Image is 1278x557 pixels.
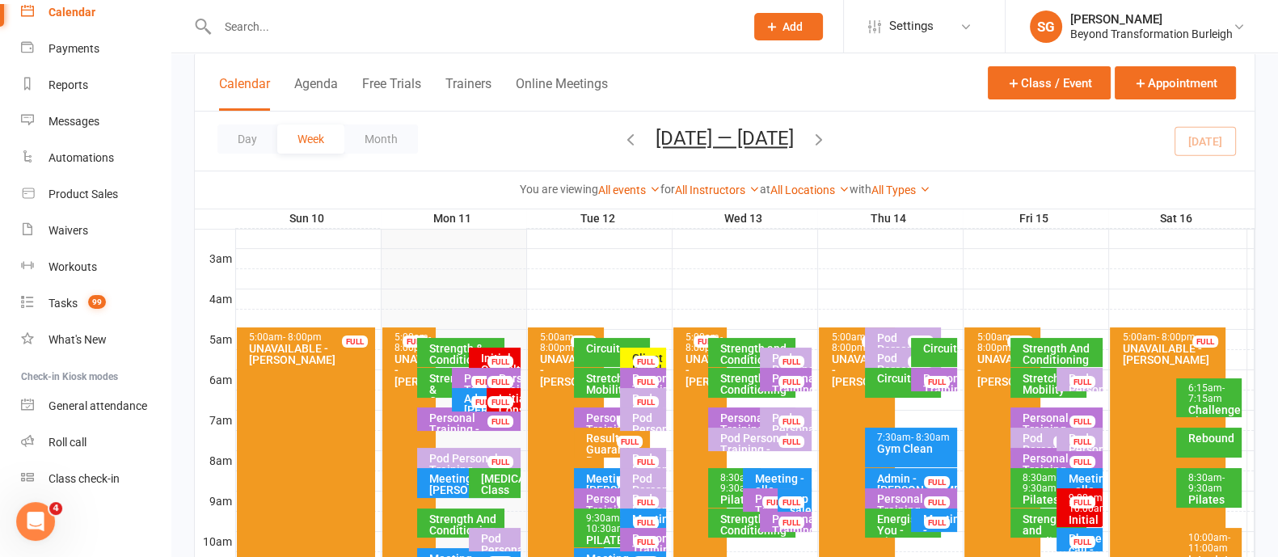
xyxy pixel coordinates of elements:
[428,373,466,407] div: Strength & Conditioning
[21,388,171,424] a: General attendance kiosk mode
[656,127,794,150] button: [DATE] — [DATE]
[21,424,171,461] a: Roll call
[21,67,171,103] a: Reports
[195,410,235,430] th: 7am
[1069,536,1095,548] div: FULL
[463,373,501,418] div: Personal Training - [PERSON_NAME]
[719,494,757,505] div: Pilates
[617,496,643,508] div: FULL
[428,473,501,496] div: Meeting - [PERSON_NAME]
[480,352,517,398] div: Initial Consultation - [PERSON_NAME]
[471,376,497,388] div: FULL
[1187,473,1238,494] div: 8:30am
[908,356,934,368] div: FULL
[1192,335,1218,348] div: FULL
[1068,373,1099,429] div: Pod Personal Training - [PERSON_NAME]
[1069,436,1095,448] div: FULL
[770,184,850,196] a: All Locations
[487,376,513,388] div: FULL
[480,473,517,496] div: [MEDICAL_DATA] Class
[195,491,235,511] th: 9am
[924,376,950,388] div: FULL
[428,453,517,487] div: Pod Personal Training - [PERSON_NAME]
[585,373,647,395] div: Stretch and Mobility
[1022,453,1099,498] div: Personal Training - [PERSON_NAME] Rouge
[49,333,107,346] div: What's New
[771,412,808,469] div: Pod Personal Training - [PERSON_NAME]
[830,353,892,387] div: UNAVAILABLE - [PERSON_NAME]
[976,331,1013,353] span: - 8:00pm
[195,289,235,309] th: 4am
[21,249,171,285] a: Workouts
[217,124,277,154] button: Day
[1068,433,1099,512] div: Pod Personal Training - [GEOGRAPHIC_DATA][PERSON_NAME], [PERSON_NAME]...
[213,15,733,38] input: Search...
[719,513,792,536] div: Strength and Conditioning
[1187,433,1238,444] div: Rebound
[754,493,792,538] div: Personal Training - [PERSON_NAME]
[778,436,804,448] div: FULL
[876,493,954,527] div: Personal Training - [PERSON_NAME]
[924,517,950,529] div: FULL
[876,352,938,398] div: Pod Personal Training - [PERSON_NAME]
[539,332,601,353] div: 5:00am
[516,76,608,111] button: Online Meetings
[631,412,663,480] div: Pod Personal Training - [GEOGRAPHIC_DATA][PERSON_NAME]
[445,76,491,111] button: Trainers
[1022,373,1083,395] div: Stretch and Mobility
[631,373,663,418] div: Personal Training - [PERSON_NAME]
[342,335,368,348] div: FULL
[1030,11,1062,43] div: SG
[21,322,171,358] a: What's New
[778,416,804,428] div: FULL
[782,20,803,33] span: Add
[719,343,792,365] div: Strength and Conditioning
[778,517,804,529] div: FULL
[876,443,954,454] div: Gym Clean
[924,496,950,508] div: FULL
[585,412,647,446] div: Personal Training - [PERSON_NAME]
[21,31,171,67] a: Payments
[631,453,663,521] div: Pod Personal Training - [PERSON_NAME][GEOGRAPHIC_DATA]
[771,352,808,420] div: Pod Personal Training - [PERSON_NAME], [PERSON_NAME]
[585,343,647,354] div: Circuit
[585,534,647,546] div: PILATES
[631,473,663,530] div: Pod Personal Training - [PERSON_NAME]
[1187,533,1238,554] div: 10:00am
[463,393,501,416] div: Admin [PERSON_NAME]
[908,335,934,348] div: FULL
[778,356,804,368] div: FULL
[520,183,598,196] strong: You are viewing
[428,412,517,446] div: Personal Training - [PERSON_NAME]
[685,353,723,387] div: UNAVAILABLE - [PERSON_NAME]
[1115,66,1236,99] button: Appointment
[719,412,792,446] div: Personal Training - [PERSON_NAME]
[248,332,372,343] div: 5:00am
[1069,376,1095,388] div: FULL
[617,436,643,448] div: FULL
[49,151,114,164] div: Automations
[16,502,55,541] iframe: Intercom live chat
[631,352,663,420] div: Client Initial Onboarding Session. - [PERSON_NAME]...
[1121,332,1221,343] div: 5:00am
[1022,473,1083,494] div: 8:30am
[487,356,513,368] div: FULL
[1022,433,1083,489] div: Pod Personal Training - [PERSON_NAME], [PERSON_NAME]
[394,332,432,353] div: 5:00am
[277,124,344,154] button: Week
[1022,412,1099,446] div: Personal Training - [PERSON_NAME]
[403,335,428,348] div: FULL
[660,183,675,196] strong: for
[911,432,950,443] span: - 8:30am
[889,8,934,44] span: Settings
[1070,12,1233,27] div: [PERSON_NAME]
[49,502,62,515] span: 4
[876,332,938,389] div: Pod Personal Training - [PERSON_NAME], [PERSON_NAME]
[21,461,171,497] a: Class kiosk mode
[585,433,647,500] div: Results Guarantee Program Onboarding - [PERSON_NAME]...
[1069,496,1095,508] div: FULL
[585,493,647,527] div: Personal Training - [PERSON_NAME]
[394,331,431,353] span: - 8:00pm
[49,472,120,485] div: Class check-in
[88,295,106,309] span: 99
